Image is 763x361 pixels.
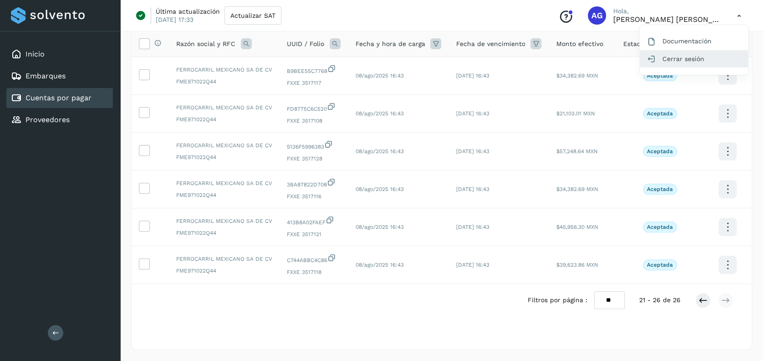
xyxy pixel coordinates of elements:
[6,88,113,108] div: Cuentas por pagar
[25,115,70,124] a: Proveedores
[640,32,748,50] div: Documentación
[25,50,45,58] a: Inicio
[25,93,92,102] a: Cuentas por pagar
[6,44,113,64] div: Inicio
[640,50,748,67] div: Cerrar sesión
[6,110,113,130] div: Proveedores
[25,72,66,80] a: Embarques
[6,66,113,86] div: Embarques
